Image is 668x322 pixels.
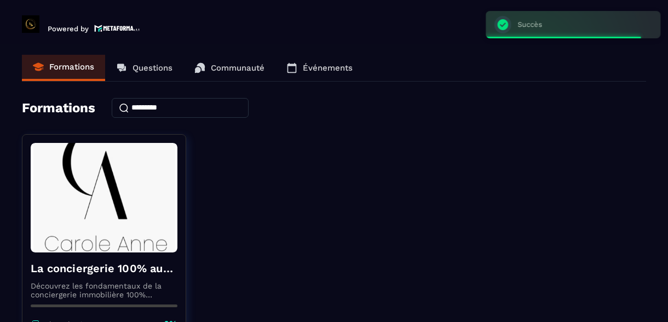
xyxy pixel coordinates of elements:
[22,15,39,33] img: logo-branding
[275,55,364,81] a: Événements
[133,63,172,73] p: Questions
[105,55,183,81] a: Questions
[303,63,353,73] p: Événements
[31,281,177,299] p: Découvrez les fondamentaux de la conciergerie immobilière 100% automatisée. Cette formation est c...
[49,62,94,72] p: Formations
[183,55,275,81] a: Communauté
[22,100,95,116] h4: Formations
[211,63,264,73] p: Communauté
[31,261,177,276] h4: La conciergerie 100% automatisée
[22,55,105,81] a: Formations
[94,24,140,33] img: logo
[48,25,89,33] p: Powered by
[31,143,177,252] img: formation-background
